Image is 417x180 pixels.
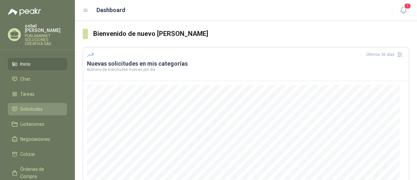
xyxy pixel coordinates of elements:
span: Negociaciones [20,136,50,143]
h1: Dashboard [96,6,125,15]
a: Solicitudes [8,103,67,115]
a: Cotizar [8,148,67,160]
span: Inicio [20,60,31,68]
span: Solicitudes [20,106,43,113]
button: 1 [397,5,409,16]
a: Licitaciones [8,118,67,130]
p: Número de solicitudes nuevas por día [87,68,405,72]
h3: Nuevas solicitudes en mis categorías [87,60,405,68]
p: osbal [PERSON_NAME] [25,24,67,33]
span: Chat [20,75,30,83]
a: Negociaciones [8,133,67,145]
span: Cotizar [20,151,35,158]
p: PUBLIMARKET SOLUCIONES CREATIVA SAS [25,34,67,46]
div: Últimos 30 días [366,49,405,60]
span: Órdenes de Compra [20,166,61,180]
span: Tareas [20,90,35,98]
img: Logo peakr [8,8,41,16]
a: Inicio [8,58,67,70]
span: Licitaciones [20,121,44,128]
a: Chat [8,73,67,85]
span: 1 [404,3,411,9]
a: Tareas [8,88,67,100]
h3: Bienvenido de nuevo [PERSON_NAME] [93,29,410,39]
